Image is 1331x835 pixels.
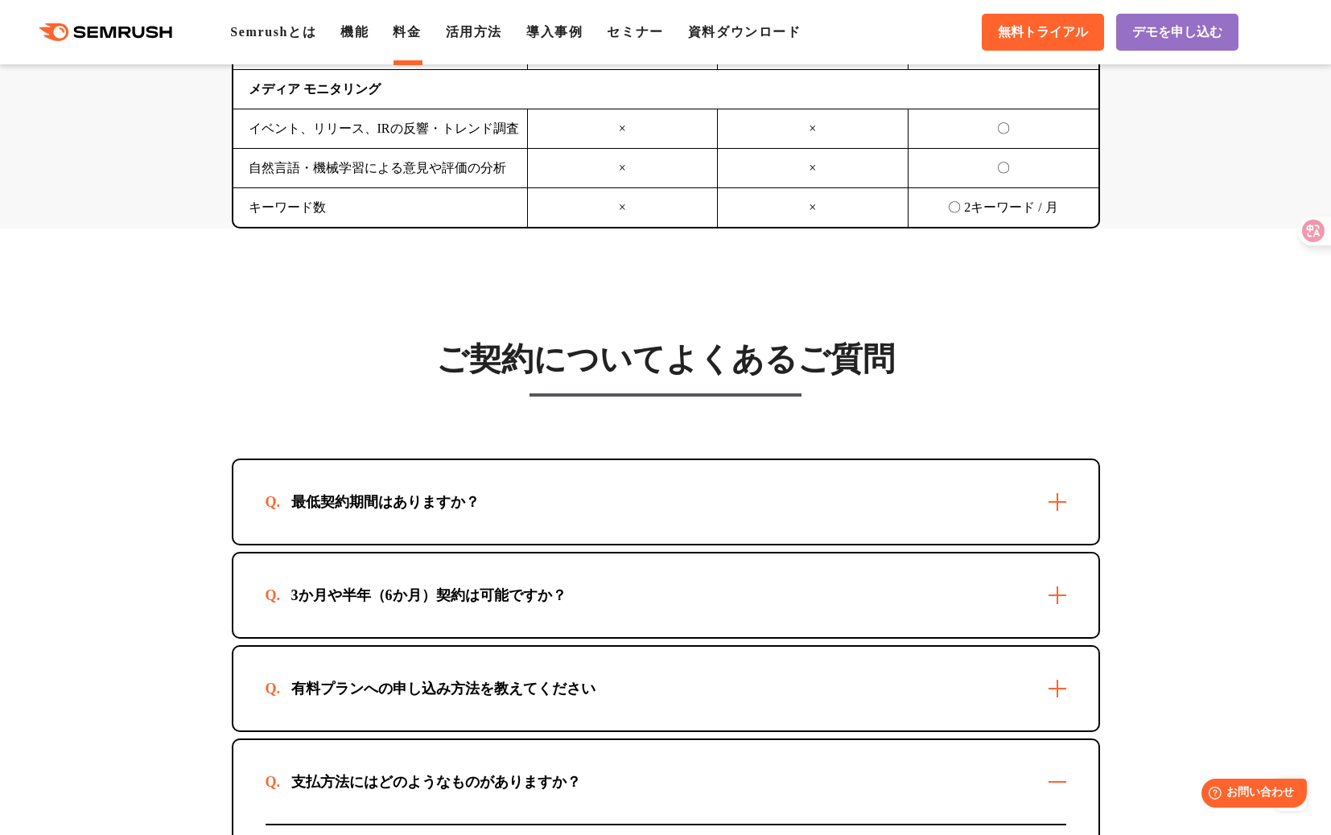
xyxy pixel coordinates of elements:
td: 〇 [908,109,1098,149]
div: 3か月や半年（6か月）契約は可能ですか？ [266,586,592,605]
td: イベント、リリース、IRの反響・トレンド調査 [233,109,528,149]
a: デモを申し込む [1116,14,1238,51]
a: 機能 [340,25,369,39]
span: デモを申し込む [1132,24,1222,41]
td: × [527,149,718,188]
td: 自然言語・機械学習による意見や評価の分析 [233,149,528,188]
td: × [718,149,909,188]
h3: ご契約についてよくあるご質問 [232,339,1100,380]
a: Semrushとは [230,25,316,39]
iframe: Help widget launcher [1188,772,1313,817]
a: 無料トライアル [982,14,1104,51]
span: 無料トライアル [998,24,1088,41]
td: × [527,188,718,228]
td: 〇 2キーワード / 月 [908,188,1098,228]
a: 料金 [393,25,421,39]
a: 活用方法 [446,25,502,39]
a: セミナー [607,25,663,39]
b: メディア モニタリング [249,82,381,96]
div: 有料プランへの申し込み方法を教えてください [266,679,621,698]
td: 〇 [908,149,1098,188]
a: 資料ダウンロード [688,25,801,39]
td: × [527,109,718,149]
td: × [718,109,909,149]
a: 導入事例 [526,25,583,39]
div: 最低契約期間はありますか？ [266,492,505,512]
div: 支払方法にはどのようなものがありますか？ [266,772,607,792]
td: キーワード数 [233,188,528,228]
td: × [718,188,909,228]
